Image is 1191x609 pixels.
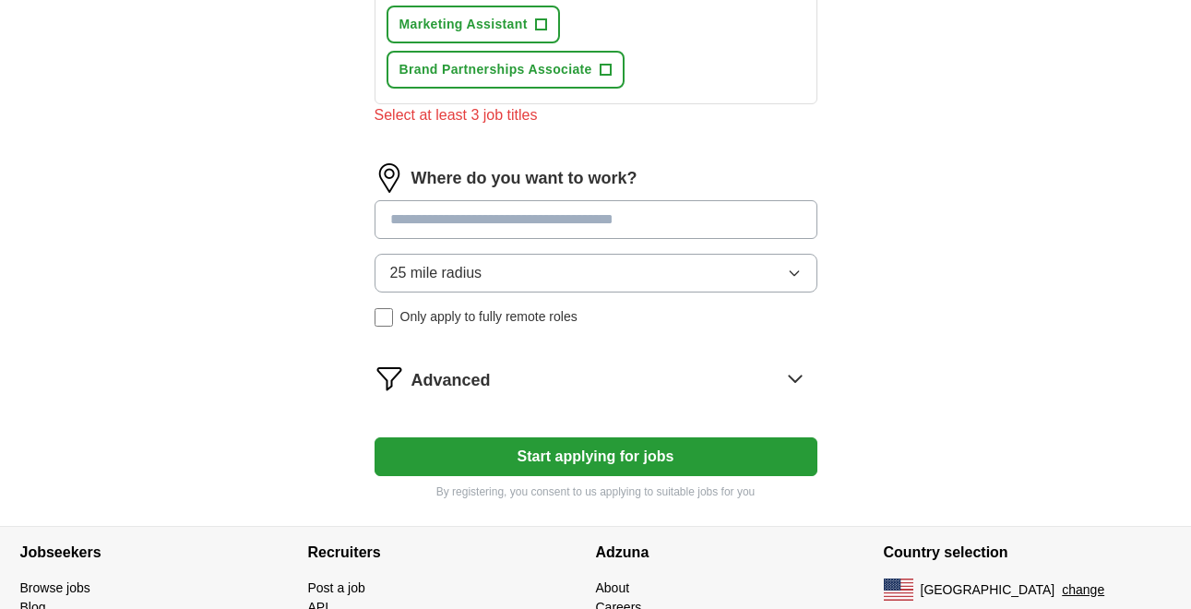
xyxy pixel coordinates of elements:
img: US flag [884,579,913,601]
span: [GEOGRAPHIC_DATA] [921,580,1055,600]
a: Browse jobs [20,580,90,595]
a: About [596,580,630,595]
img: filter [375,364,404,393]
input: Only apply to fully remote roles [375,308,393,327]
button: Start applying for jobs [375,437,817,476]
button: Brand Partnerships Associate [387,51,625,89]
button: Marketing Assistant [387,6,560,43]
div: Select at least 3 job titles [375,104,817,126]
img: location.png [375,163,404,193]
span: Advanced [411,368,491,393]
h4: Country selection [884,527,1172,579]
span: 25 mile radius [390,262,482,284]
label: Where do you want to work? [411,166,637,191]
p: By registering, you consent to us applying to suitable jobs for you [375,484,817,500]
button: change [1062,580,1104,600]
span: Brand Partnerships Associate [399,60,592,79]
span: Marketing Assistant [399,15,528,34]
a: Post a job [308,580,365,595]
span: Only apply to fully remote roles [400,307,578,327]
button: 25 mile radius [375,254,817,293]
